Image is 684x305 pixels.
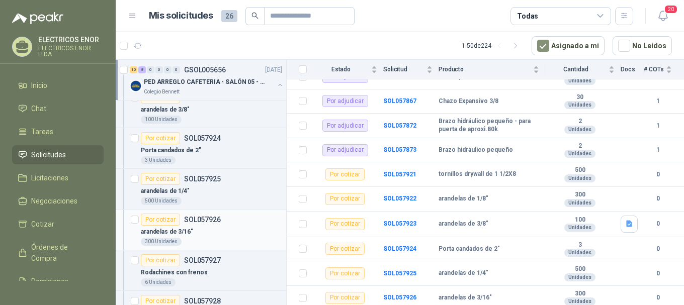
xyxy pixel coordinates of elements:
[545,191,615,199] b: 300
[141,227,193,237] p: arandelas de 3/16"
[173,66,180,73] div: 0
[130,80,142,92] img: Company Logo
[322,120,368,132] div: Por adjudicar
[12,99,104,118] a: Chat
[31,126,53,137] span: Tareas
[383,195,416,202] a: SOL057922
[184,175,221,182] p: SOL057925
[383,66,424,73] span: Solicitud
[12,215,104,234] a: Cotizar
[621,60,644,79] th: Docs
[221,10,237,22] span: 26
[12,122,104,141] a: Tareas
[644,66,664,73] span: # COTs
[31,219,54,230] span: Cotizar
[439,294,492,302] b: arandelas de 3/16"
[545,290,615,298] b: 300
[141,197,182,205] div: 500 Unidades
[313,60,383,79] th: Estado
[644,60,684,79] th: # COTs
[325,193,365,205] div: Por cotizar
[31,195,77,207] span: Negociaciones
[141,132,180,144] div: Por cotizar
[12,76,104,95] a: Inicio
[31,242,94,264] span: Órdenes de Compra
[644,194,672,204] b: 0
[141,278,176,286] div: 6 Unidades
[644,293,672,302] b: 0
[130,64,284,96] a: 10 8 0 0 0 0 GSOL005656[DATE] Company LogoPED ARREGLO CAFETERIA - SALÓN 05 - MATERIAL CARP.Colegi...
[31,103,46,114] span: Chat
[383,171,416,178] a: SOL057921
[644,170,672,179] b: 0
[116,87,286,128] a: Por cotizarSOL057923arandelas de 3/8"100 Unidades
[564,199,595,207] div: Unidades
[654,7,672,25] button: 20
[31,172,68,183] span: Licitaciones
[184,135,221,142] p: SOL057924
[31,276,68,287] span: Remisiones
[141,214,180,226] div: Por cotizar
[147,66,154,73] div: 0
[532,36,605,55] button: Asignado a mi
[439,146,513,154] b: Brazo hidráulico pequeño
[439,170,516,178] b: tornillos drywall de 1 1/2X8
[383,60,439,79] th: Solicitud
[564,101,595,109] div: Unidades
[141,238,182,246] div: 300 Unidades
[322,95,368,107] div: Por adjudicar
[564,273,595,281] div: Unidades
[564,249,595,257] div: Unidades
[439,245,500,253] b: Porta candados de 2"
[545,166,615,174] b: 500
[564,150,595,158] div: Unidades
[184,66,226,73] p: GSOL005656
[545,118,615,126] b: 2
[325,218,365,230] div: Por cotizar
[383,220,416,227] a: SOL057923
[644,244,672,254] b: 0
[141,116,182,124] div: 100 Unidades
[116,169,286,210] a: Por cotizarSOL057925arandelas de 1/4"500 Unidades
[164,66,172,73] div: 0
[564,77,595,85] div: Unidades
[116,250,286,291] a: Por cotizarSOL057927Rodachines con frenos6 Unidades
[325,267,365,279] div: Por cotizar
[383,122,416,129] a: SOL057872
[130,66,137,73] div: 10
[564,224,595,232] div: Unidades
[644,145,672,155] b: 1
[439,269,488,277] b: arandelas de 1/4"
[12,12,63,24] img: Logo peakr
[31,149,66,160] span: Solicitudes
[545,216,615,224] b: 100
[141,254,180,266] div: Por cotizar
[184,216,221,223] p: SOL057926
[116,210,286,250] a: Por cotizarSOL057926arandelas de 3/16"300 Unidades
[184,297,221,304] p: SOL057928
[116,128,286,169] a: Por cotizarSOL057924Porta candados de 2"3 Unidades
[12,145,104,164] a: Solicitudes
[545,60,621,79] th: Cantidad
[545,265,615,273] b: 500
[184,94,221,101] p: SOL057923
[613,36,672,55] button: No Leídos
[141,186,190,196] p: arandelas de 1/4"
[149,9,213,23] h1: Mis solicitudes
[545,66,607,73] span: Cantidad
[383,245,416,252] a: SOL057924
[439,118,539,133] b: Brazo hidráulico pequeño - para puerta de aproxi.80k
[383,146,416,153] b: SOL057873
[144,77,269,87] p: PED ARREGLO CAFETERIA - SALÓN 05 - MATERIAL CARP.
[325,292,365,304] div: Por cotizar
[138,66,146,73] div: 8
[313,66,369,73] span: Estado
[141,268,207,277] p: Rodachines con frenos
[265,65,282,75] p: [DATE]
[12,168,104,187] a: Licitaciones
[383,294,416,301] b: SOL057926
